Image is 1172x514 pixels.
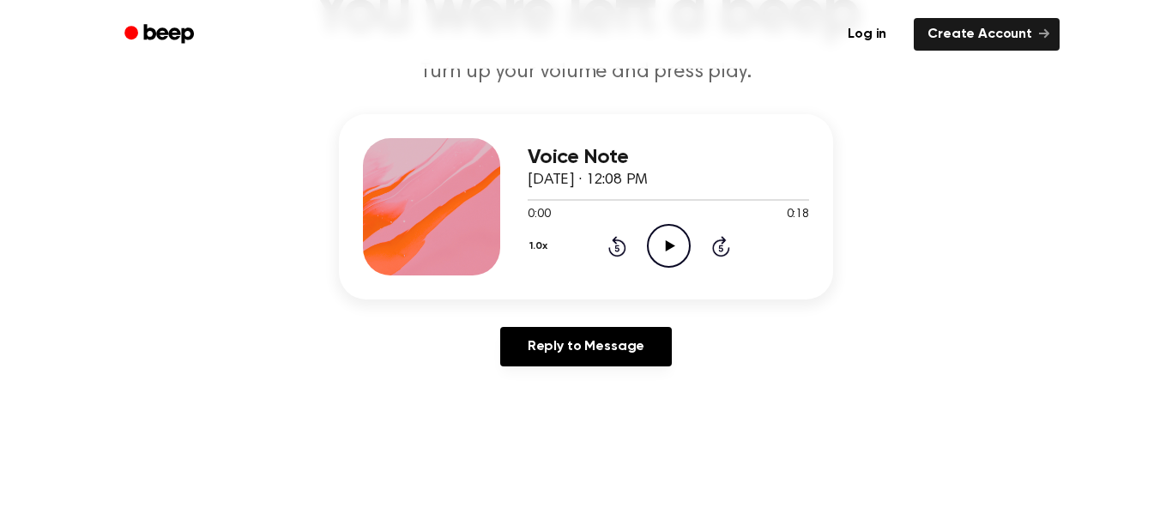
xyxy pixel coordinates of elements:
a: Reply to Message [500,327,672,366]
a: Create Account [914,18,1060,51]
span: [DATE] · 12:08 PM [528,172,648,188]
p: Turn up your volume and press play. [257,58,915,87]
a: Beep [112,18,209,51]
h3: Voice Note [528,146,809,169]
span: 0:00 [528,206,550,224]
a: Log in [831,15,903,54]
button: 1.0x [528,232,553,261]
span: 0:18 [787,206,809,224]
